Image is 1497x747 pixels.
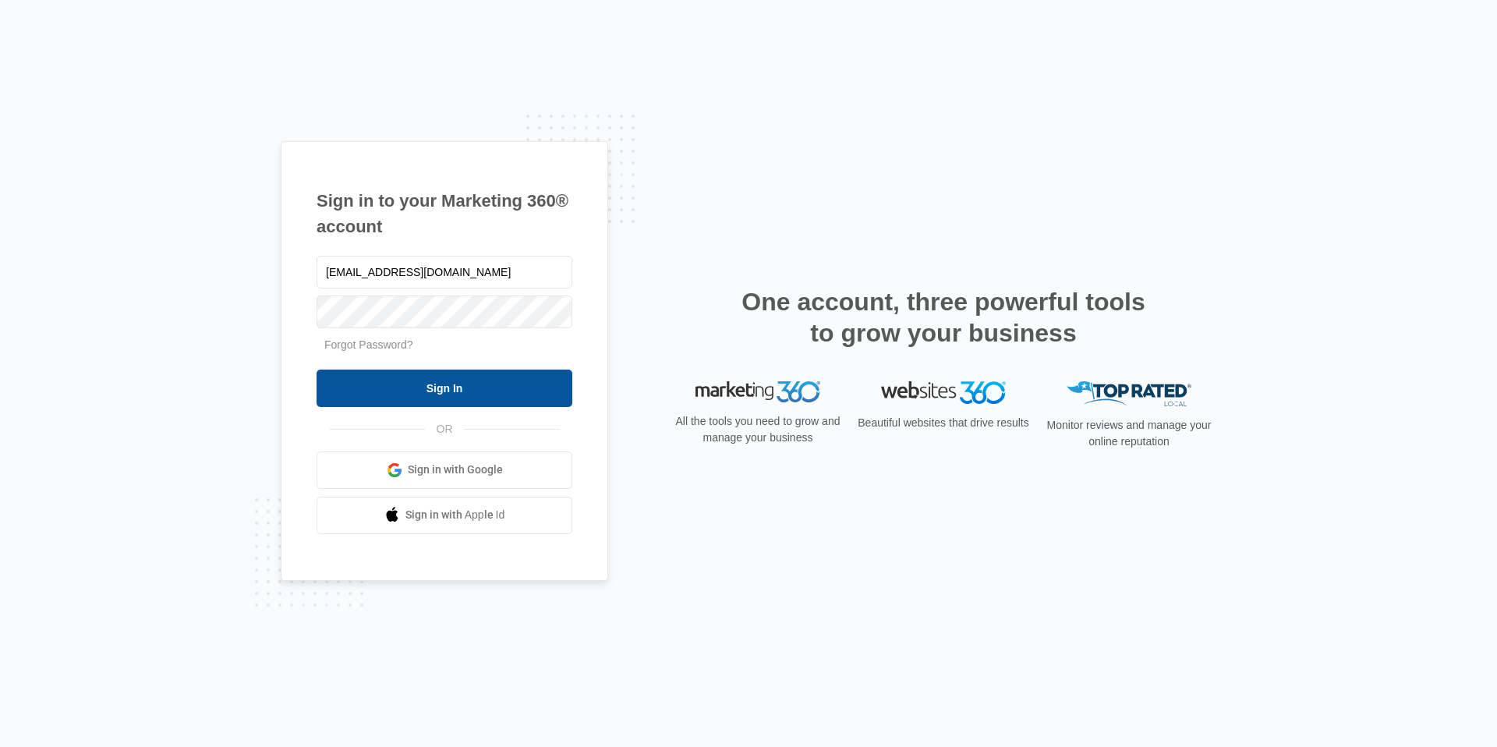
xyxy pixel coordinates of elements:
span: Sign in with Apple Id [405,507,505,523]
img: Websites 360 [881,381,1006,404]
h2: One account, three powerful tools to grow your business [737,286,1150,349]
span: Sign in with Google [408,462,503,478]
p: Beautiful websites that drive results [856,415,1031,431]
input: Email [317,256,572,289]
input: Sign In [317,370,572,407]
span: OR [426,421,464,437]
p: All the tools you need to grow and manage your business [671,413,845,446]
h1: Sign in to your Marketing 360® account [317,188,572,239]
a: Sign in with Apple Id [317,497,572,534]
a: Sign in with Google [317,451,572,489]
img: Marketing 360 [695,381,820,403]
img: Top Rated Local [1067,381,1191,407]
p: Monitor reviews and manage your online reputation [1042,417,1216,450]
a: Forgot Password? [324,338,413,351]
